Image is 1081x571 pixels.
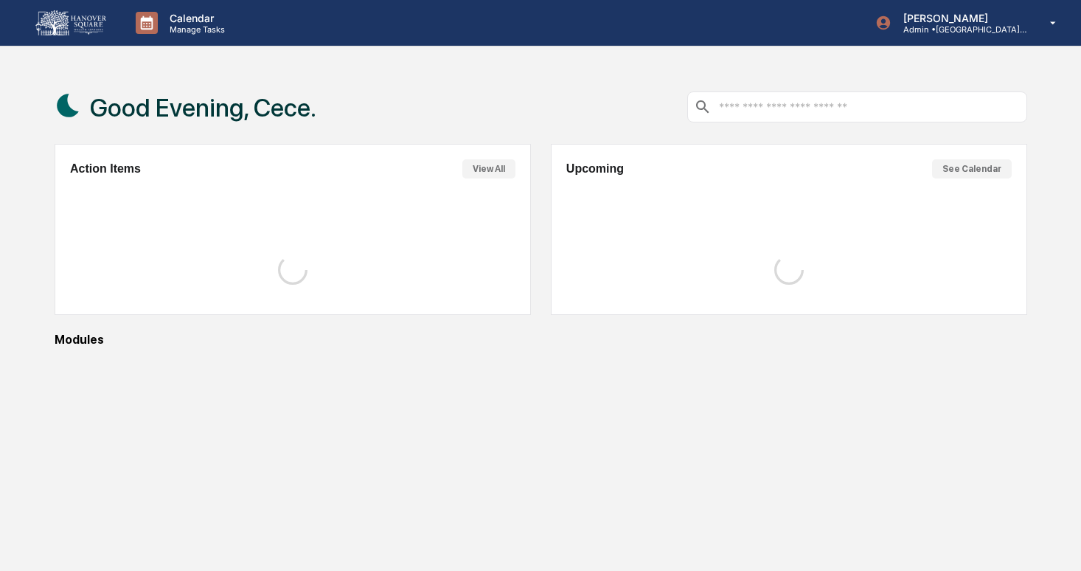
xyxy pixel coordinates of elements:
[932,159,1012,179] button: See Calendar
[891,12,1029,24] p: [PERSON_NAME]
[158,12,232,24] p: Calendar
[55,333,1027,347] div: Modules
[35,10,106,35] img: logo
[566,162,624,176] h2: Upcoming
[158,24,232,35] p: Manage Tasks
[90,93,316,122] h1: Good Evening, Cece.
[891,24,1029,35] p: Admin • [GEOGRAPHIC_DATA] Wealth Advisors
[462,159,515,179] button: View All
[70,162,141,176] h2: Action Items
